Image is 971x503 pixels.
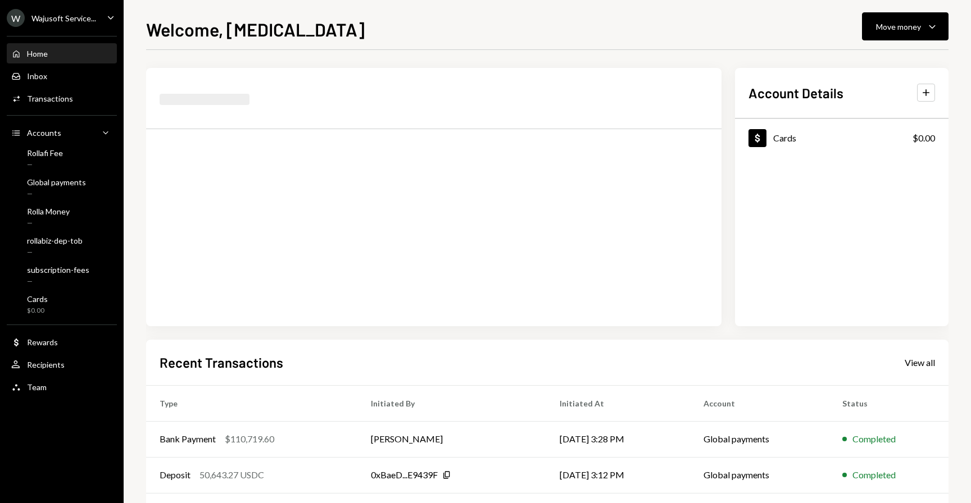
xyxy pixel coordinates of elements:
div: — [27,189,86,199]
div: 0xBaeD...E9439F [371,468,438,482]
div: Cards [27,294,48,304]
a: Team [7,377,117,397]
div: Rewards [27,337,58,347]
div: $0.00 [27,306,48,315]
div: Rollafi Fee [27,148,63,158]
button: Move money [862,12,949,40]
div: Transactions [27,94,73,103]
div: View all [905,357,935,368]
a: View all [905,356,935,368]
div: Team [27,382,47,392]
div: — [27,248,83,257]
div: Recipients [27,360,65,369]
div: Wajusoft Service... [31,13,96,23]
div: rollabiz-dep-tob [27,236,83,245]
div: Rolla Money [27,207,70,216]
div: Move money [876,21,921,33]
th: Initiated By [357,385,546,421]
a: Global payments— [7,174,117,201]
h1: Welcome, [MEDICAL_DATA] [146,18,365,40]
h2: Account Details [748,84,843,102]
div: 50,643.27 USDC [199,468,264,482]
th: Status [829,385,949,421]
a: Inbox [7,66,117,86]
div: Bank Payment [160,432,216,446]
a: Rollafi Fee— [7,145,117,172]
th: Initiated At [546,385,691,421]
a: Cards$0.00 [735,119,949,157]
a: Home [7,43,117,63]
a: Transactions [7,88,117,108]
a: Rolla Money— [7,203,117,230]
div: — [27,218,70,228]
a: Accounts [7,122,117,143]
div: — [27,160,63,170]
td: Global payments [690,421,828,457]
div: Deposit [160,468,190,482]
div: $110,719.60 [225,432,274,446]
a: subscription-fees— [7,262,117,289]
div: Global payments [27,177,86,187]
div: Home [27,49,48,58]
div: Cards [773,132,796,143]
a: Recipients [7,354,117,374]
div: — [27,277,89,286]
div: W [7,9,25,27]
td: [PERSON_NAME] [357,421,546,457]
div: Accounts [27,128,61,138]
div: Completed [852,432,896,446]
div: Inbox [27,71,47,81]
th: Account [690,385,828,421]
div: $0.00 [913,131,935,145]
a: Rewards [7,332,117,352]
td: Global payments [690,457,828,493]
a: Cards$0.00 [7,291,117,318]
td: [DATE] 3:28 PM [546,421,691,457]
th: Type [146,385,357,421]
h2: Recent Transactions [160,353,283,372]
div: subscription-fees [27,265,89,275]
div: Completed [852,468,896,482]
a: rollabiz-dep-tob— [7,232,117,259]
td: [DATE] 3:12 PM [546,457,691,493]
